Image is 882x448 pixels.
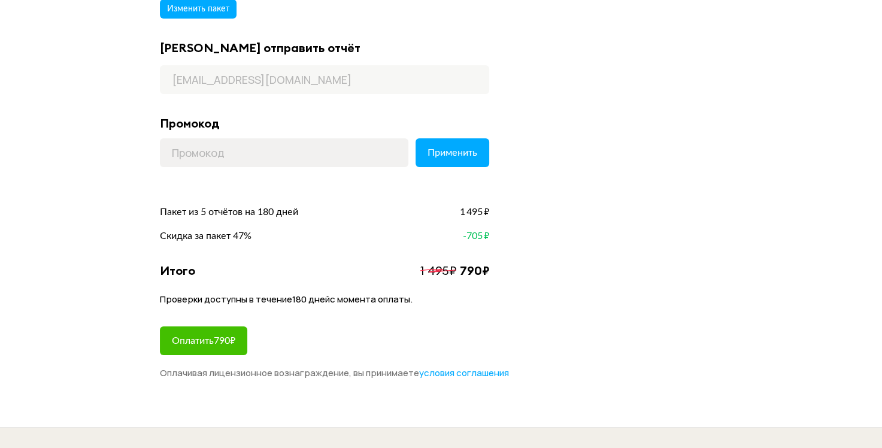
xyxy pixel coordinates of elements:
[460,263,489,279] div: 790 ₽
[463,229,489,243] span: -705 ₽
[160,205,298,219] span: Пакет из 5 отчётов на 180 дней
[160,65,489,94] input: Адрес почты
[160,116,489,131] div: Промокод
[160,40,489,56] div: [PERSON_NAME] отправить отчёт
[460,205,489,219] span: 1 495 ₽
[160,138,408,167] input: Промокод
[428,148,477,158] span: Применить
[160,367,509,379] span: Оплачивая лицензионное вознаграждение, вы принимаете
[160,326,247,355] button: Оплатить790₽
[420,263,456,278] span: 1 495 ₽
[416,138,489,167] button: Применить
[419,367,509,379] a: условия соглашения
[172,336,235,346] span: Оплатить 790 ₽
[167,5,229,13] span: Изменить пакет
[160,263,195,279] div: Итого
[160,293,489,311] p: Проверки доступны в течение 180 дней с момента оплаты.
[160,229,251,243] span: Скидка за пакет 47%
